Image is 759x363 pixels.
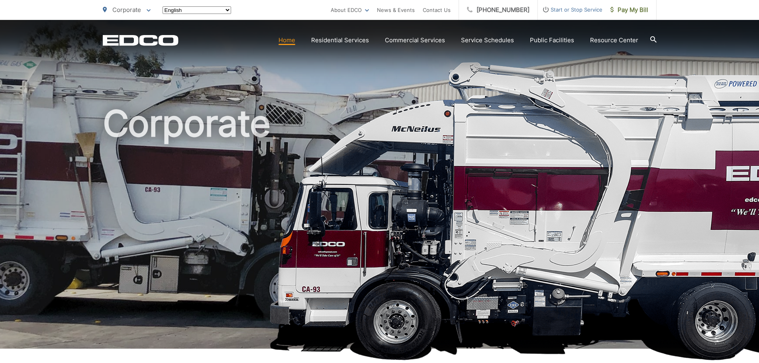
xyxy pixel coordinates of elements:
a: About EDCO [331,5,369,15]
a: Contact Us [423,5,451,15]
select: Select a language [163,6,231,14]
a: Home [278,35,295,45]
a: Service Schedules [461,35,514,45]
h1: Corporate [103,104,657,356]
span: Corporate [112,6,141,14]
a: News & Events [377,5,415,15]
a: Public Facilities [530,35,574,45]
a: Commercial Services [385,35,445,45]
a: EDCD logo. Return to the homepage. [103,35,178,46]
a: Residential Services [311,35,369,45]
span: Pay My Bill [610,5,648,15]
a: Resource Center [590,35,638,45]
